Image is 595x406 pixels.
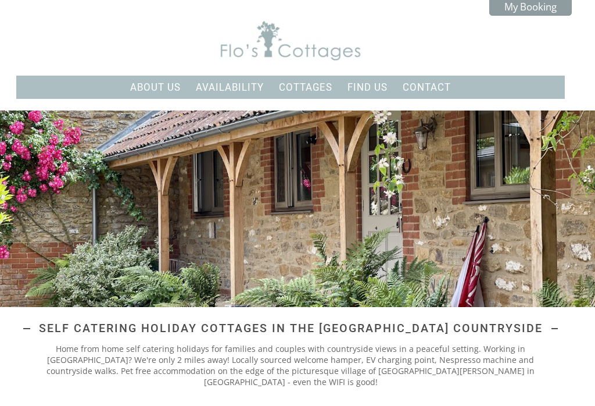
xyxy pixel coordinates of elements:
a: About Us [130,81,181,93]
p: Home from home self catering holidays for families and couples with countryside views in a peacef... [23,343,558,387]
img: Flo's Cottages [218,20,363,61]
span: Self catering holiday cottages in the [GEOGRAPHIC_DATA] countryside [30,322,551,335]
a: Find us [347,81,388,93]
a: Contact [403,81,451,93]
a: Availability [196,81,264,93]
a: Cottages [279,81,332,93]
